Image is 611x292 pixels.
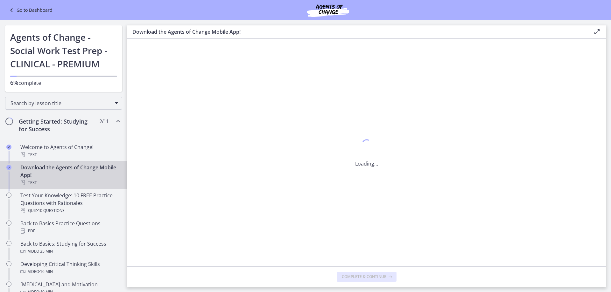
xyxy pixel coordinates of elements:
[20,260,120,275] div: Developing Critical Thinking Skills
[99,118,109,125] span: 2 / 11
[20,248,120,255] div: Video
[20,151,120,159] div: Text
[20,268,120,275] div: Video
[20,179,120,187] div: Text
[20,192,120,214] div: Test Your Knowledge: 10 FREE Practice Questions with Rationales
[10,79,117,87] p: complete
[132,28,583,36] h3: Download the Agents of Change Mobile App!
[20,207,120,214] div: Quiz
[11,100,112,107] span: Search by lesson title
[39,268,53,275] span: · 16 min
[20,164,120,187] div: Download the Agents of Change Mobile App!
[355,160,378,167] p: Loading...
[342,274,386,279] span: Complete & continue
[337,272,397,282] button: Complete & continue
[20,227,120,235] div: PDF
[8,6,53,14] a: Go to Dashboard
[20,220,120,235] div: Back to Basics Practice Questions
[6,165,11,170] i: Completed
[10,31,117,71] h1: Agents of Change - Social Work Test Prep - CLINICAL - PREMIUM
[37,207,65,214] span: · 10 Questions
[10,79,18,86] span: 6%
[290,3,366,18] img: Agents of Change Social Work Test Prep
[5,97,122,110] div: Search by lesson title
[6,145,11,150] i: Completed
[20,240,120,255] div: Back to Basics: Studying for Success
[39,248,53,255] span: · 35 min
[355,138,378,152] div: 1
[19,118,96,133] h2: Getting Started: Studying for Success
[20,143,120,159] div: Welcome to Agents of Change!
